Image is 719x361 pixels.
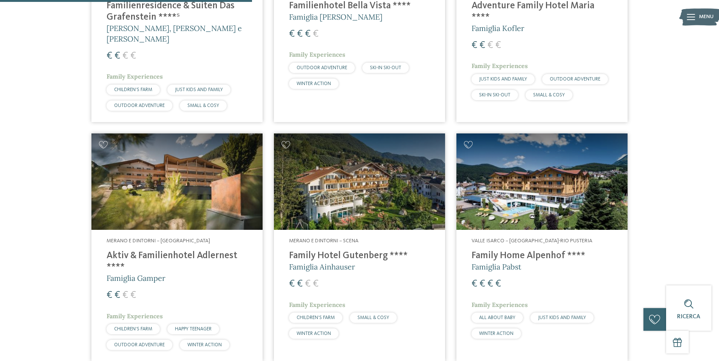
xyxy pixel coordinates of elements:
[107,23,242,43] span: [PERSON_NAME], [PERSON_NAME] e [PERSON_NAME]
[187,103,219,108] span: SMALL & COSY
[107,0,247,23] h4: Familienresidence & Suiten Das Grafenstein ****ˢ
[107,290,112,300] span: €
[130,290,136,300] span: €
[472,40,477,50] span: €
[187,342,222,347] span: WINTER ACTION
[114,103,165,108] span: OUTDOOR ADVENTURE
[495,279,501,289] span: €
[175,327,212,332] span: HAPPY TEENAGER
[297,331,331,336] span: WINTER ACTION
[479,315,515,320] span: ALL ABOUT BABY
[289,262,355,271] span: Famiglia Ainhauser
[114,327,152,332] span: CHILDREN’S FARM
[122,51,128,61] span: €
[107,312,163,320] span: Family Experiences
[550,77,600,82] span: OUTDOOR ADVENTURE
[114,51,120,61] span: €
[456,133,628,230] img: Family Home Alpenhof ****
[114,87,152,92] span: CHILDREN’S FARM
[538,315,586,320] span: JUST KIDS AND FAMILY
[122,290,128,300] span: €
[175,87,223,92] span: JUST KIDS AND FAMILY
[313,279,319,289] span: €
[479,331,513,336] span: WINTER ACTION
[107,238,210,243] span: Merano e dintorni – [GEOGRAPHIC_DATA]
[305,29,311,39] span: €
[487,40,493,50] span: €
[289,301,345,308] span: Family Experiences
[479,93,510,98] span: SKI-IN SKI-OUT
[305,279,311,289] span: €
[487,279,493,289] span: €
[472,262,521,271] span: Famiglia Pabst
[472,301,528,308] span: Family Experiences
[289,238,359,243] span: Merano e dintorni – Scena
[289,250,430,262] h4: Family Hotel Gutenberg ****
[297,279,303,289] span: €
[495,40,501,50] span: €
[107,51,112,61] span: €
[130,51,136,61] span: €
[274,133,445,230] img: Family Hotel Gutenberg ****
[357,315,389,320] span: SMALL & COSY
[297,65,347,70] span: OUTDOOR ADVENTURE
[289,0,430,12] h4: Familienhotel Bella Vista ****
[114,342,165,347] span: OUTDOOR ADVENTURE
[107,273,165,283] span: Famiglia Gamper
[472,250,612,262] h4: Family Home Alpenhof ****
[472,62,528,70] span: Family Experiences
[91,133,263,230] img: Aktiv & Familienhotel Adlernest ****
[107,73,163,80] span: Family Experiences
[297,81,331,86] span: WINTER ACTION
[289,12,382,22] span: Famiglia [PERSON_NAME]
[289,51,345,58] span: Family Experiences
[289,29,295,39] span: €
[472,23,524,33] span: Famiglia Kofler
[297,29,303,39] span: €
[370,65,401,70] span: SKI-IN SKI-OUT
[313,29,319,39] span: €
[677,314,700,320] span: Ricerca
[479,279,485,289] span: €
[533,93,565,98] span: SMALL & COSY
[479,77,527,82] span: JUST KIDS AND FAMILY
[479,40,485,50] span: €
[472,0,612,23] h4: Adventure Family Hotel Maria ****
[472,279,477,289] span: €
[297,315,335,320] span: CHILDREN’S FARM
[114,290,120,300] span: €
[289,279,295,289] span: €
[472,238,592,243] span: Valle Isarco – [GEOGRAPHIC_DATA]-Rio Pusteria
[107,250,247,273] h4: Aktiv & Familienhotel Adlernest ****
